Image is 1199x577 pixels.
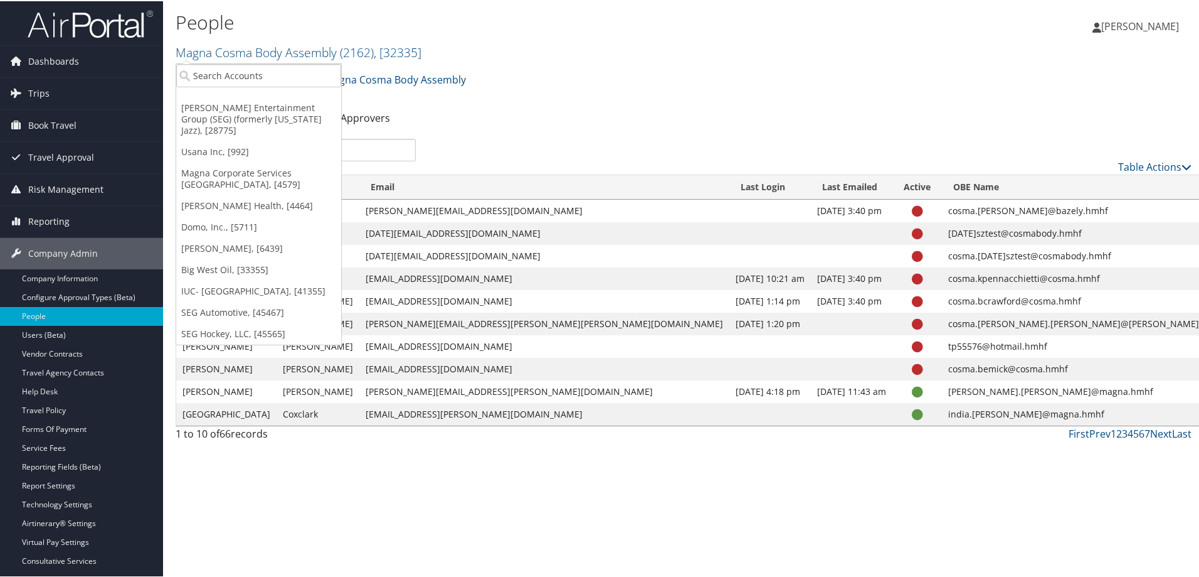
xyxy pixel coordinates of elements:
[1101,18,1179,32] span: [PERSON_NAME]
[1128,426,1133,439] a: 4
[811,266,892,289] td: [DATE] 3:40 pm
[176,402,277,424] td: [GEOGRAPHIC_DATA]
[359,289,729,311] td: [EMAIL_ADDRESS][DOMAIN_NAME]
[176,8,853,35] h1: People
[176,279,341,301] a: IUC- [GEOGRAPHIC_DATA], [41355]
[359,311,729,334] td: [PERSON_NAME][EMAIL_ADDRESS][PERSON_NAME][PERSON_NAME][DOMAIN_NAME]
[176,215,341,237] a: Domo, Inc., [5711]
[1116,426,1122,439] a: 2
[729,289,811,311] td: [DATE] 1:14 pm
[176,301,341,322] a: SEG Automotive, [45467]
[359,266,729,289] td: [EMAIL_ADDRESS][DOMAIN_NAME]
[176,379,277,402] td: [PERSON_NAME]
[359,379,729,402] td: [PERSON_NAME][EMAIL_ADDRESS][PERSON_NAME][DOMAIN_NAME]
[1133,426,1139,439] a: 5
[28,109,77,140] span: Book Travel
[277,379,359,402] td: [PERSON_NAME]
[176,140,341,161] a: Usana Inc, [992]
[359,402,729,424] td: [EMAIL_ADDRESS][PERSON_NAME][DOMAIN_NAME]
[28,77,50,108] span: Trips
[359,198,729,221] td: [PERSON_NAME][EMAIL_ADDRESS][DOMAIN_NAME]
[1144,426,1150,439] a: 7
[729,266,811,289] td: [DATE] 10:21 am
[729,311,811,334] td: [DATE] 1:20 pm
[28,237,98,268] span: Company Admin
[176,43,421,60] a: Magna Cosma Body Assembly
[316,66,466,91] a: Magna Cosma Body Assembly
[277,402,359,424] td: Coxclark
[28,45,79,76] span: Dashboards
[219,426,231,439] span: 66
[729,174,811,198] th: Last Login: activate to sort column ascending
[1089,426,1111,439] a: Prev
[1150,426,1172,439] a: Next
[729,379,811,402] td: [DATE] 4:18 pm
[176,322,341,343] a: SEG Hockey, LLC, [45565]
[1069,426,1089,439] a: First
[340,43,374,60] span: ( 2162 )
[811,379,892,402] td: [DATE] 11:43 am
[176,425,416,446] div: 1 to 10 of records
[1118,159,1191,173] a: Table Actions
[176,161,341,194] a: Magna Corporate Services [GEOGRAPHIC_DATA], [4579]
[811,174,892,198] th: Last Emailed: activate to sort column ascending
[176,63,341,86] input: Search Accounts
[1092,6,1191,44] a: [PERSON_NAME]
[28,205,70,236] span: Reporting
[359,244,729,266] td: [DATE][EMAIL_ADDRESS][DOMAIN_NAME]
[1111,426,1116,439] a: 1
[28,141,94,172] span: Travel Approval
[359,334,729,357] td: [EMAIL_ADDRESS][DOMAIN_NAME]
[892,174,942,198] th: Active: activate to sort column descending
[176,334,277,357] td: [PERSON_NAME]
[277,334,359,357] td: [PERSON_NAME]
[341,110,390,124] a: Approvers
[176,96,341,140] a: [PERSON_NAME] Entertainment Group (SEG) (formerly [US_STATE] Jazz), [28775]
[359,357,729,379] td: [EMAIL_ADDRESS][DOMAIN_NAME]
[374,43,421,60] span: , [ 32335 ]
[28,8,153,38] img: airportal-logo.png
[1139,426,1144,439] a: 6
[1172,426,1191,439] a: Last
[176,194,341,215] a: [PERSON_NAME] Health, [4464]
[176,357,277,379] td: [PERSON_NAME]
[359,221,729,244] td: [DATE][EMAIL_ADDRESS][DOMAIN_NAME]
[1122,426,1128,439] a: 3
[176,237,341,258] a: [PERSON_NAME], [6439]
[176,258,341,279] a: Big West Oil, [33355]
[28,173,103,204] span: Risk Management
[811,289,892,311] td: [DATE] 3:40 pm
[277,357,359,379] td: [PERSON_NAME]
[359,174,729,198] th: Email: activate to sort column ascending
[811,198,892,221] td: [DATE] 3:40 pm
